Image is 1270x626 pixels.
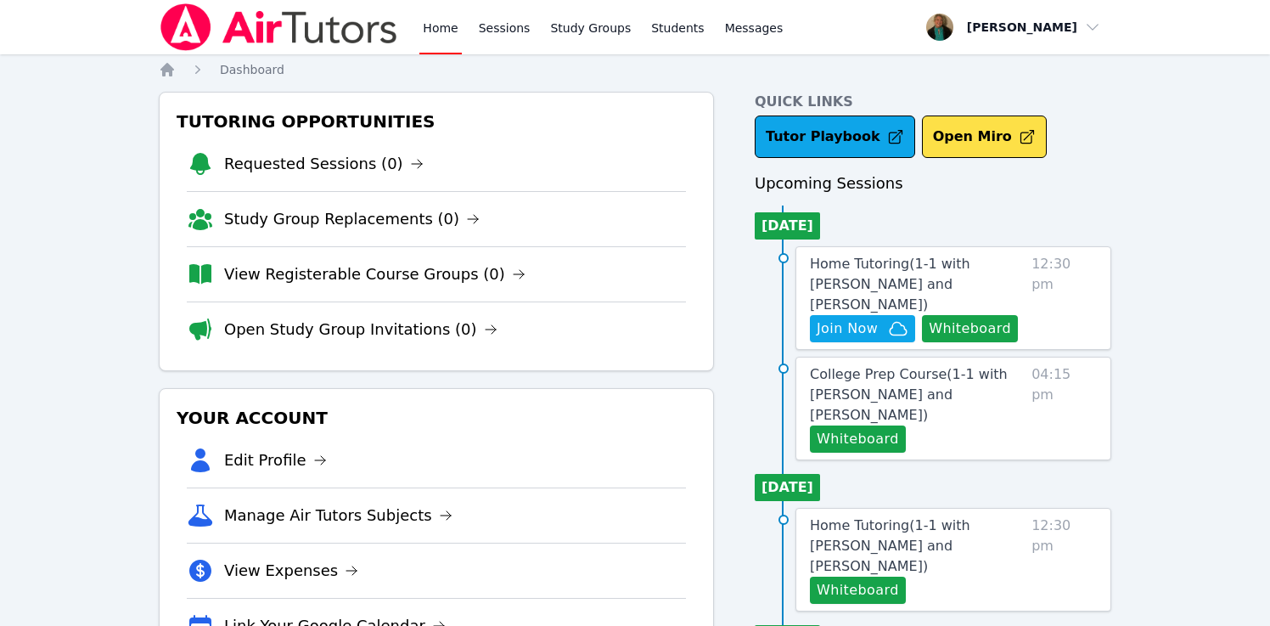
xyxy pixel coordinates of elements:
[810,577,906,604] button: Whiteboard
[810,517,970,574] span: Home Tutoring ( 1-1 with [PERSON_NAME] and [PERSON_NAME] )
[224,448,327,472] a: Edit Profile
[173,106,700,137] h3: Tutoring Opportunities
[810,426,906,453] button: Whiteboard
[810,315,915,342] button: Join Now
[810,364,1025,426] a: College Prep Course(1-1 with [PERSON_NAME] and [PERSON_NAME])
[224,262,525,286] a: View Registerable Course Groups (0)
[224,504,452,527] a: Manage Air Tutors Subjects
[220,63,284,76] span: Dashboard
[224,559,358,583] a: View Expenses
[922,315,1018,342] button: Whiteboard
[1031,516,1097,604] span: 12:30 pm
[159,61,1111,78] nav: Breadcrumb
[755,212,820,240] li: [DATE]
[922,116,1047,158] button: Open Miro
[159,3,399,51] img: Air Tutors
[755,116,915,158] a: Tutor Playbook
[725,20,784,37] span: Messages
[224,318,497,341] a: Open Study Group Invitations (0)
[1031,254,1097,342] span: 12:30 pm
[817,319,878,339] span: Join Now
[220,61,284,78] a: Dashboard
[810,256,970,313] span: Home Tutoring ( 1-1 with [PERSON_NAME] and [PERSON_NAME] )
[755,474,820,501] li: [DATE]
[1031,364,1097,453] span: 04:15 pm
[224,152,424,176] a: Requested Sessions (0)
[810,366,1008,423] span: College Prep Course ( 1-1 with [PERSON_NAME] and [PERSON_NAME] )
[755,172,1111,195] h3: Upcoming Sessions
[810,254,1025,315] a: Home Tutoring(1-1 with [PERSON_NAME] and [PERSON_NAME])
[755,92,1111,112] h4: Quick Links
[810,516,1025,577] a: Home Tutoring(1-1 with [PERSON_NAME] and [PERSON_NAME])
[173,403,700,433] h3: Your Account
[224,207,480,231] a: Study Group Replacements (0)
